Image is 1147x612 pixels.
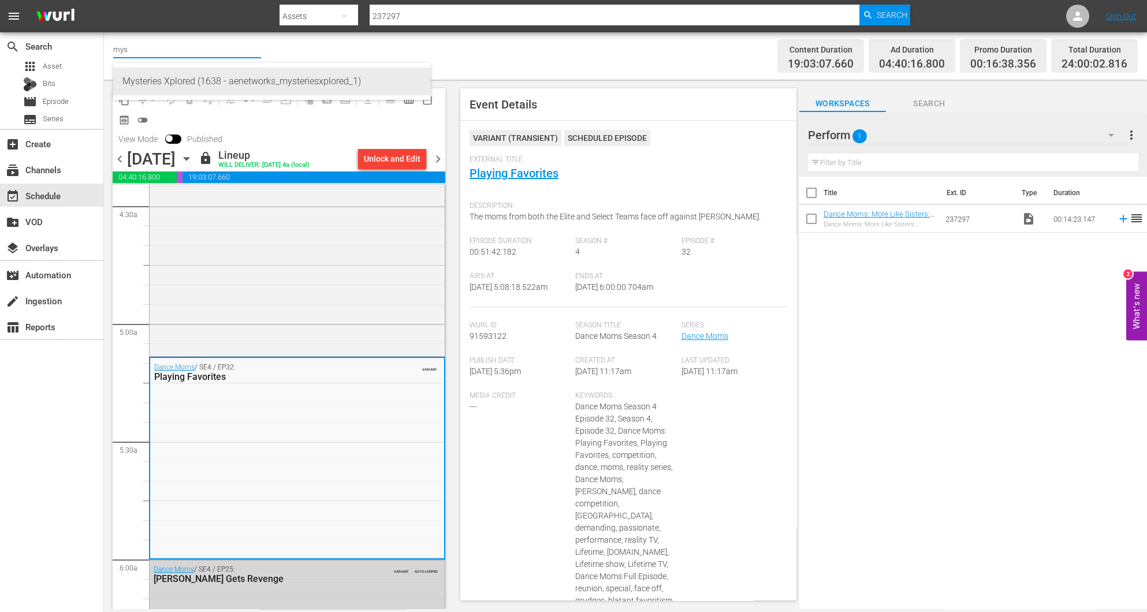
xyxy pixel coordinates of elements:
[470,212,761,221] span: The moms from both the Elite and Select Teams face off against [PERSON_NAME].
[6,241,20,255] span: layers
[177,171,183,183] span: 00:16:38.356
[470,402,476,411] span: ---
[682,356,781,365] span: Last Updated
[23,95,37,109] span: movie
[43,78,55,89] span: Bits
[470,130,561,146] div: VARIANT ( TRANSIENT )
[470,367,521,376] span: [DATE] 5:36pm
[6,320,20,334] span: Reports
[575,237,675,246] span: Season #
[1126,272,1147,341] button: Open Feedback Widget
[183,171,445,183] span: 19:03:07.660
[199,151,213,165] span: lock
[113,152,127,166] span: chevron_left
[23,59,37,73] span: Asset
[23,113,37,126] span: subtitles
[43,96,69,107] span: Episode
[154,565,194,573] a: Dance Moms
[6,268,20,282] span: Automation
[358,148,426,169] button: Unlock and Edit
[799,96,886,111] span: Workspaces
[682,321,781,330] span: Series
[575,356,675,365] span: Created At
[6,163,20,177] span: Channels
[1062,42,1127,58] div: Total Duration
[682,247,691,256] span: 32
[1117,212,1130,225] svg: Add to Schedule
[470,237,569,246] span: Episode Duration
[682,367,738,376] span: [DATE] 11:17am
[682,237,781,246] span: Episode #
[575,247,580,256] span: 4
[1049,205,1112,233] td: 00:14:23.147
[127,150,176,169] div: [DATE]
[470,331,507,341] span: 91593122
[154,573,383,584] div: [PERSON_NAME] Gets Revenge
[6,215,20,229] span: VOD
[165,135,173,143] span: Toggle to switch from Published to Draft view.
[218,162,310,169] div: WILL DELIVER: [DATE] 4a (local)
[23,77,37,91] div: Bits
[470,272,569,281] span: Airs At
[1124,128,1138,142] span: more_vert
[1106,12,1136,21] a: Sign Out
[1015,177,1047,209] th: Type
[879,58,945,71] span: 04:40:16.800
[1130,211,1144,225] span: reorder
[6,137,20,151] span: add_box
[470,321,569,330] span: Wurl Id
[824,221,936,228] div: Dance Moms: More Like Sisters: Favorite BFF Moments from the ALDC (Flashback Compilation)
[364,148,420,169] div: Unlock and Edit
[575,367,631,376] span: [DATE] 11:17am
[154,565,383,584] div: / SE4 / EP25:
[181,135,228,144] span: Published
[118,114,130,126] span: preview_outlined
[941,205,1017,233] td: 237297
[133,111,152,129] span: 24 hours Lineup View is OFF
[1123,270,1133,279] div: 2
[415,564,438,573] span: AUTO-LOOPED
[218,149,310,162] div: Lineup
[970,42,1036,58] div: Promo Duration
[6,189,20,203] span: Schedule
[113,135,165,144] span: View Mode:
[575,391,675,401] span: Keywords
[824,210,934,236] a: Dance Moms: More Like Sisters: Favorite BFF Moments from the ALDC (Flashback Compilation)
[470,201,781,211] span: Description:
[7,9,21,23] span: menu
[122,68,422,95] div: Mysteries Xplored (1638 - aenetworks_mysteriesxplored_1)
[137,114,148,126] span: toggle_off
[470,391,569,401] span: Media Credit
[113,171,177,183] span: 04:40:16.800
[394,564,409,573] span: VARIANT
[154,363,195,371] a: Dance Moms
[43,61,62,72] span: Asset
[470,356,569,365] span: Publish Date
[575,282,653,292] span: [DATE] 6:00:00.704am
[970,58,1036,71] span: 00:16:38.356
[859,5,910,25] button: Search
[1062,58,1127,71] span: 24:00:02.816
[808,119,1125,151] div: Perform
[682,331,728,341] a: Dance Moms
[886,96,973,111] span: Search
[1022,212,1036,226] span: Video
[154,371,383,382] div: Playing Favorites
[470,247,516,256] span: 00:51:42.182
[1047,177,1116,209] th: Duration
[6,294,20,308] span: Ingestion
[788,58,854,71] span: 19:03:07.660
[422,362,437,371] span: VARIANT
[431,152,445,166] span: chevron_right
[470,98,537,111] span: Event Details
[6,40,20,54] span: Search
[564,130,650,146] div: Scheduled Episode
[824,177,940,209] th: Title
[43,113,64,125] span: Series
[154,363,383,382] div: / SE4 / EP32:
[28,3,83,30] img: ans4CAIJ8jUAAAAAAAAAAAAAAAAAAAAAAAAgQb4GAAAAAAAAAAAAAAAAAAAAAAAAJMjXAAAAAAAAAAAAAAAAAAAAAAAAgAT5G...
[470,155,781,165] span: External Title
[470,166,558,180] a: Playing Favorites
[788,42,854,58] div: Content Duration
[1124,121,1138,149] button: more_vert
